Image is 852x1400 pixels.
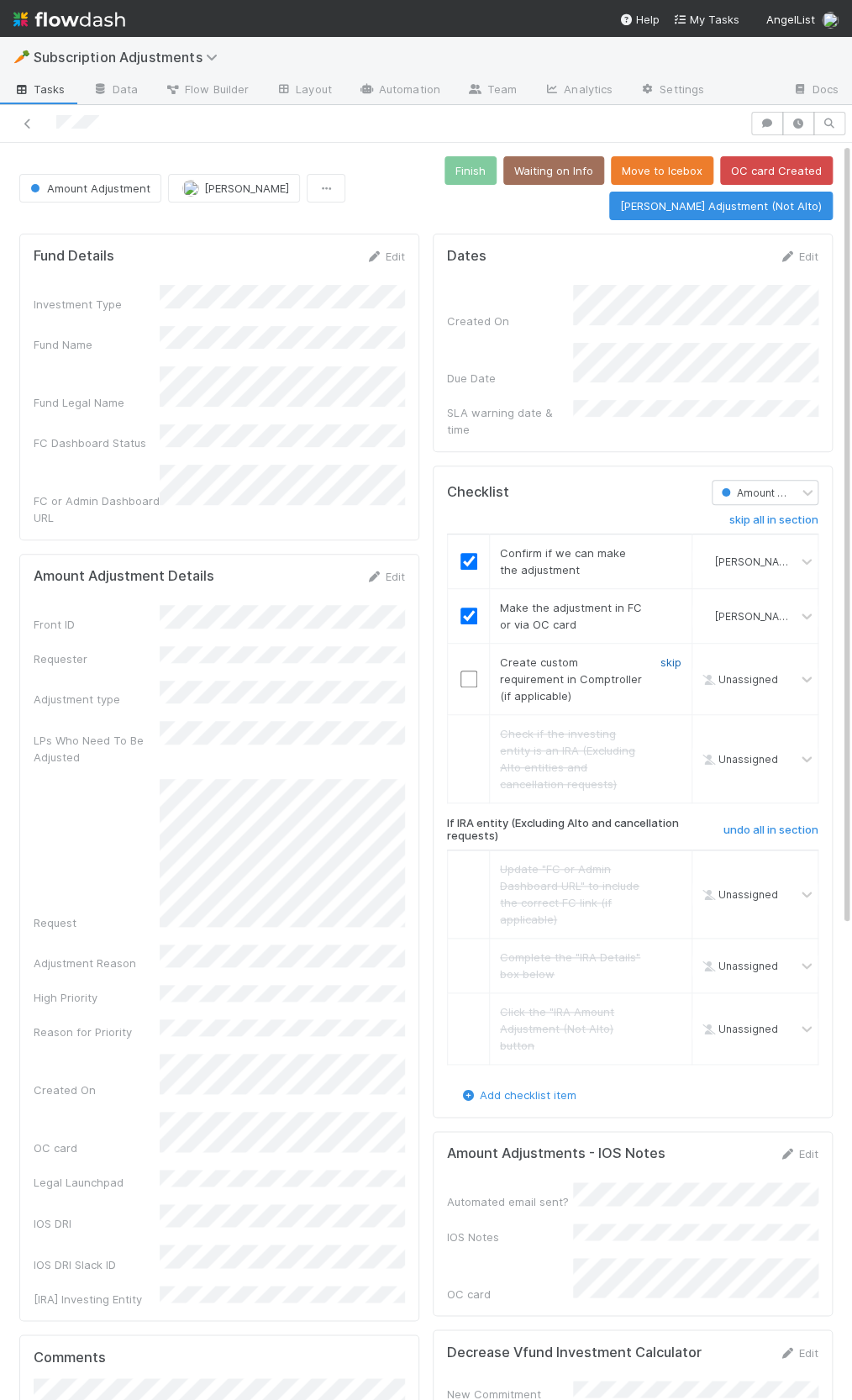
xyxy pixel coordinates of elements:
span: Unassigned [698,673,778,686]
button: Move to Icebox [611,156,713,185]
div: FC Dashboard Status [34,434,160,451]
span: Flow Builder [165,81,249,97]
h5: Checklist [447,484,509,501]
span: Unassigned [698,1023,778,1035]
button: [PERSON_NAME] [168,174,300,203]
img: logo-inverted-e16ddd16eac7371096b0.svg [13,5,125,34]
h6: If IRA entity (Excluding Alto and cancellation requests) [447,817,686,843]
a: Edit [779,1345,818,1359]
div: SLA warning date & time [447,404,573,438]
button: Finish [444,156,497,185]
span: 🥕 [13,50,30,64]
div: IOS DRI [34,1214,160,1231]
h5: Dates [447,248,486,265]
a: Add checklist item [460,1088,576,1102]
span: Amount Adjustment [27,182,150,195]
h6: undo all in section [723,824,818,837]
div: Reason for Priority [34,1024,160,1040]
div: OC card [34,1139,160,1156]
span: [PERSON_NAME] [715,610,797,623]
div: Adjustment Reason [34,955,160,971]
h5: Decrease Vfund Investment Calculator [447,1344,702,1361]
div: Request [34,914,160,931]
img: avatar_04f2f553-352a-453f-b9fb-c6074dc60769.png [699,555,713,568]
a: Data [79,77,151,104]
a: skip all in section [729,513,818,534]
button: Amount Adjustment [19,174,161,203]
a: Edit [779,250,818,263]
span: Unassigned [698,753,778,766]
span: AngelList [766,13,815,26]
button: OC card Created [720,156,833,185]
span: Unassigned [698,888,778,901]
a: Automation [345,77,454,104]
a: Layout [262,77,345,104]
span: Confirm if we can make the adjustment [500,546,626,576]
a: undo all in section [723,824,818,844]
a: Team [454,77,530,104]
span: Subscription Adjustments [34,49,226,66]
span: [PERSON_NAME] [715,555,797,568]
div: High Priority [34,989,160,1006]
span: Click the "IRA Amount Adjustment (Not Alto) button [500,1005,614,1052]
div: Requester [34,650,160,667]
div: Automated email sent? [447,1193,573,1210]
img: avatar_04f2f553-352a-453f-b9fb-c6074dc60769.png [182,180,199,197]
span: Make the adjustment in FC or via OC card [500,601,642,631]
div: OC card [447,1285,573,1302]
span: [PERSON_NAME] [204,182,289,195]
h6: skip all in section [729,513,818,527]
a: Analytics [530,77,626,104]
div: Created On [447,313,573,329]
h5: Amount Adjustment Details [34,568,214,585]
a: Flow Builder [151,77,262,104]
img: avatar_04f2f553-352a-453f-b9fb-c6074dc60769.png [822,12,839,29]
div: Fund Legal Name [34,394,160,411]
div: IOS DRI Slack ID [34,1255,160,1272]
h5: Amount Adjustments - IOS Notes [447,1145,665,1162]
div: IOS Notes [447,1228,573,1245]
button: [PERSON_NAME] Adjustment (Not Alto) [609,192,833,220]
span: Unassigned [698,960,778,972]
div: Legal Launchpad [34,1174,160,1191]
a: Edit [779,1147,818,1161]
a: Docs [779,77,852,104]
button: Waiting on Info [503,156,604,185]
a: My Tasks [673,11,739,28]
div: Due Date [447,370,573,387]
div: [IRA] Investing Entity [34,1290,160,1307]
div: Created On [34,1082,160,1098]
h5: Comments [34,1349,405,1366]
span: Complete the "IRA Details" box below [500,950,640,981]
a: Edit [366,250,405,263]
div: Help [619,11,660,28]
h5: Fund Details [34,248,114,265]
span: Amount Adjustment [718,487,834,499]
div: FC or Admin Dashboard URL [34,492,160,526]
img: avatar_04f2f553-352a-453f-b9fb-c6074dc60769.png [699,609,713,623]
div: Adjustment type [34,691,160,708]
a: Edit [366,570,405,583]
div: LPs Who Need To Be Adjusted [34,732,160,766]
a: skip [660,655,681,669]
a: Settings [626,77,718,104]
span: Update "FC or Admin Dashboard URL" to include the correct FC link (if applicable) [500,862,639,926]
span: My Tasks [673,13,739,26]
span: Create custom requirement in Comptroller (if applicable) [500,655,642,703]
span: Check if the investing entity is an IRA (Excluding Alto entities and cancellation requests) [500,727,635,791]
span: Tasks [13,81,66,97]
div: Investment Type [34,296,160,313]
div: Fund Name [34,336,160,353]
div: Front ID [34,616,160,633]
